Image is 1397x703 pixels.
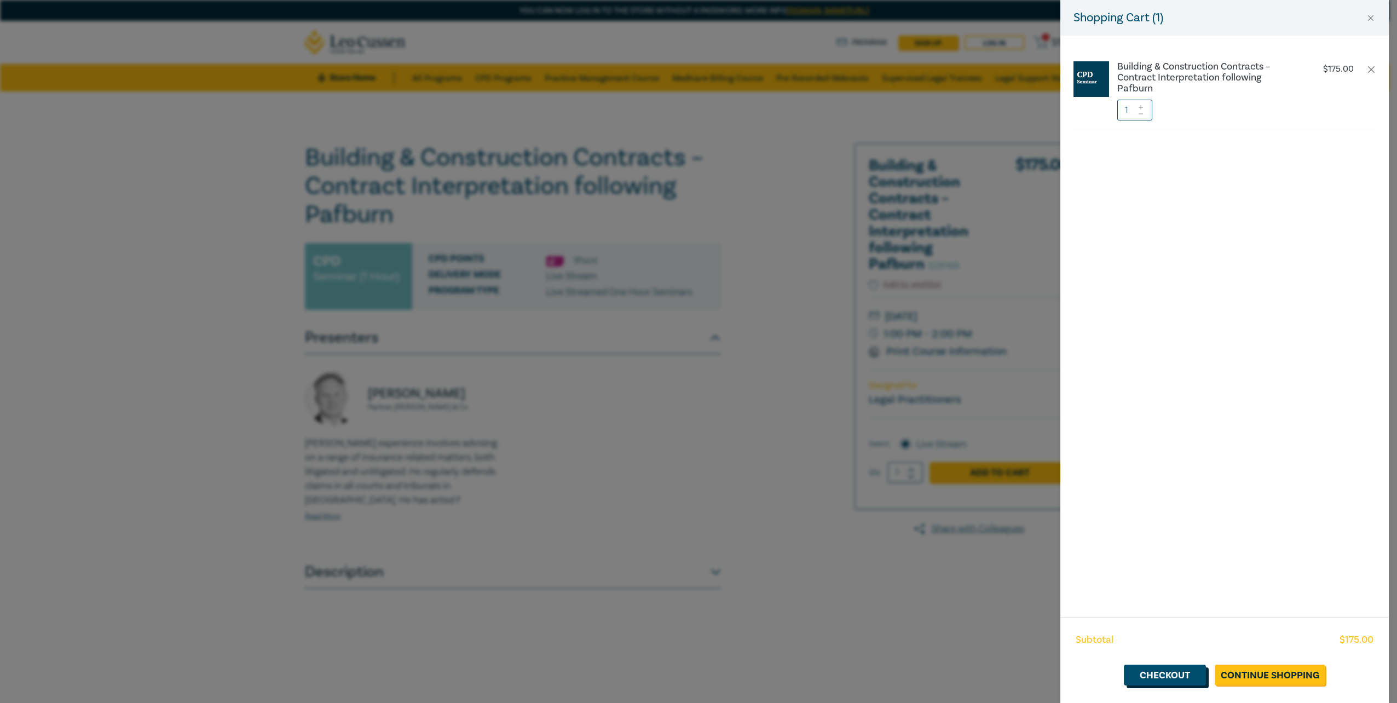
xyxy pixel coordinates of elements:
span: Subtotal [1076,633,1113,647]
h5: Shopping Cart ( 1 ) [1073,9,1163,27]
a: Building & Construction Contracts – Contract Interpretation following Pafburn [1117,61,1299,94]
a: Checkout [1124,665,1206,685]
span: $ 175.00 [1340,633,1373,647]
button: Close [1366,13,1376,23]
a: Continue Shopping [1215,665,1325,685]
p: $ 175.00 [1323,64,1354,74]
input: 1 [1117,100,1152,120]
img: CPD%20Seminar.jpg [1073,61,1109,97]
